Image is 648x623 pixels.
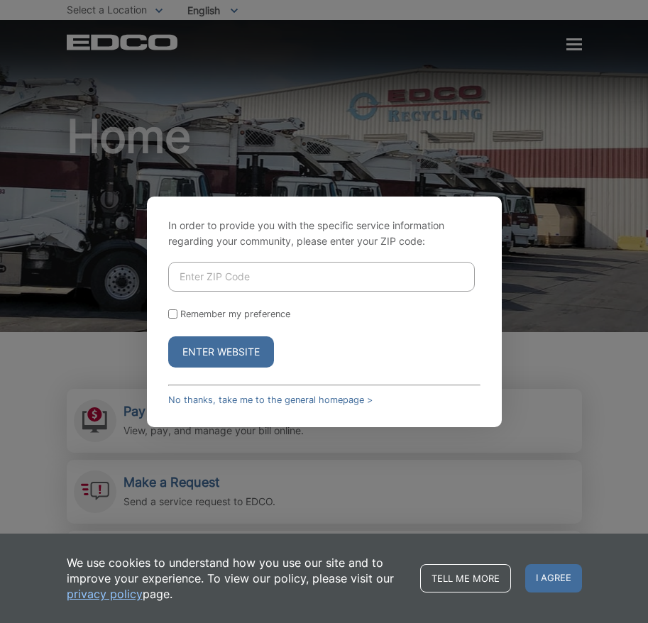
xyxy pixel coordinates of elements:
[420,564,511,592] a: Tell me more
[525,564,582,592] span: I agree
[67,586,143,602] a: privacy policy
[168,336,274,368] button: Enter Website
[180,309,290,319] label: Remember my preference
[168,395,373,405] a: No thanks, take me to the general homepage >
[168,218,480,249] p: In order to provide you with the specific service information regarding your community, please en...
[168,262,475,292] input: Enter ZIP Code
[67,555,406,602] p: We use cookies to understand how you use our site and to improve your experience. To view our pol...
